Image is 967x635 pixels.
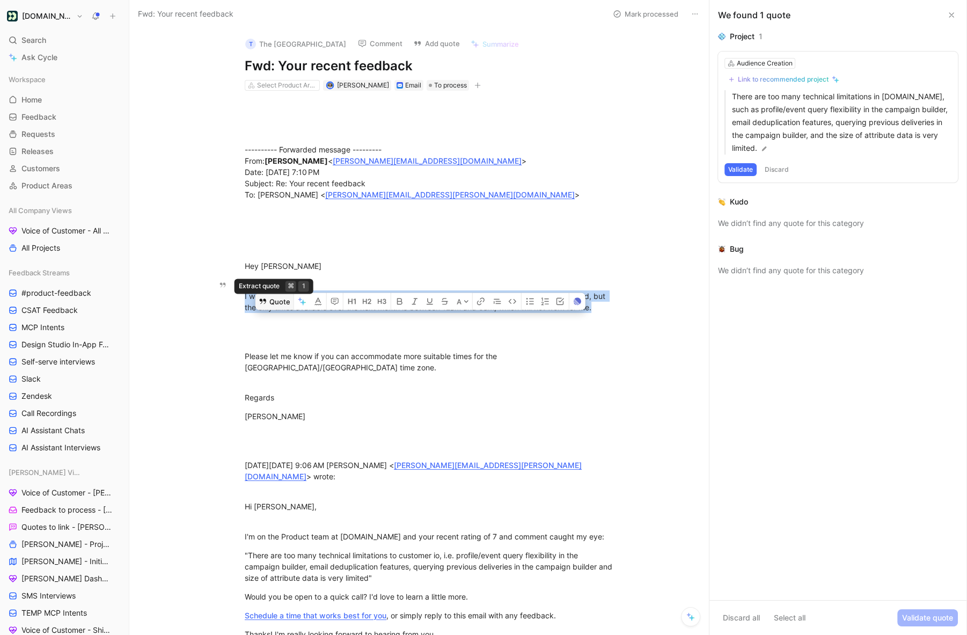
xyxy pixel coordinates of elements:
button: Discard [761,163,793,176]
span: Call Recordings [21,408,76,419]
div: [PERSON_NAME] Views [4,464,124,480]
span: Releases [21,146,54,157]
div: Please let me know if you can accommodate more suitable times for the [GEOGRAPHIC_DATA]/[GEOGRAPH... [245,351,616,373]
span: [PERSON_NAME] Views [9,467,82,478]
div: I'm on the Product team at [DOMAIN_NAME] and your recent rating of 7 and comment caught my eye: [245,531,616,542]
button: Mark processed [608,6,683,21]
div: Hey [PERSON_NAME] [245,260,616,272]
div: Bug [730,243,744,256]
div: ---------- Forwarded message --------- From: < > Date: [DATE] 7:10 PM Subject: Re: Your recent fe... [245,144,616,211]
span: Voice of Customer - All Areas [21,225,111,236]
a: Self-serve interviews [4,354,124,370]
a: SMS Interviews [4,588,124,604]
a: Slack [4,371,124,387]
a: MCP Intents [4,319,124,335]
a: Requests [4,126,124,142]
button: Summarize [466,37,524,52]
a: #product-feedback [4,285,124,301]
a: Design Studio In-App Feedback [4,337,124,353]
div: Kudo [730,195,748,208]
div: To process [427,80,469,91]
span: Fwd: Your recent feedback [138,8,233,20]
img: 💠 [718,33,726,40]
button: A [453,293,472,310]
a: [PERSON_NAME][EMAIL_ADDRESS][PERSON_NAME][DOMAIN_NAME] [245,461,582,481]
button: Discard all [718,609,765,626]
span: Search [21,34,46,47]
span: Feedback Streams [9,267,70,278]
div: Audience Creation [737,58,793,69]
a: Voice of Customer - All Areas [4,223,124,239]
div: Email [405,80,421,91]
a: Call Recordings [4,405,124,421]
button: Validate quote [897,609,958,626]
img: avatar [327,82,333,88]
button: Validate [724,163,757,176]
span: Feedback to process - [PERSON_NAME] [21,505,113,515]
span: Workspace [9,74,46,85]
a: [PERSON_NAME] - Initiatives [4,553,124,570]
img: Customer.io [7,11,18,21]
a: [PERSON_NAME][EMAIL_ADDRESS][PERSON_NAME][DOMAIN_NAME] [325,190,575,199]
span: Design Studio In-App Feedback [21,339,112,350]
a: Feedback to process - [PERSON_NAME] [4,502,124,518]
span: All Projects [21,243,60,253]
span: Quotes to link - [PERSON_NAME] [21,522,112,532]
div: Search [4,32,124,48]
a: Voice of Customer - [PERSON_NAME] [4,485,124,501]
div: We didn’t find any quote for this category [718,264,958,277]
div: I would love to have a quick call with you. I attempted to schedule something via the link provid... [245,279,616,313]
a: CSAT Feedback [4,302,124,318]
div: All Company ViewsVoice of Customer - All AreasAll Projects [4,202,124,256]
span: Slack [21,374,41,384]
a: Releases [4,143,124,159]
span: [PERSON_NAME] - Projects [21,539,111,550]
span: Summarize [482,39,519,49]
span: Feedback [21,112,56,122]
span: Product Areas [21,180,72,191]
button: Customer.io[DOMAIN_NAME] [4,9,86,24]
a: Feedback [4,109,124,125]
a: All Projects [4,240,124,256]
span: [PERSON_NAME] - Initiatives [21,556,111,567]
span: [PERSON_NAME] [337,81,389,89]
div: We didn’t find any quote for this category [718,217,958,230]
a: Home [4,92,124,108]
a: TEMP MCP Intents [4,605,124,621]
div: Regards [245,381,616,403]
p: There are too many technical limitations in [DOMAIN_NAME], such as profile/event query flexibilit... [732,90,951,155]
a: AI Assistant Interviews [4,440,124,456]
strong: [PERSON_NAME] [265,156,328,165]
div: Would you be open to a quick call? I'd love to learn a little more. [245,591,616,602]
button: TThe [GEOGRAPHIC_DATA] [240,36,351,52]
a: Quotes to link - [PERSON_NAME] [4,519,124,535]
a: Product Areas [4,178,124,194]
div: Hi [PERSON_NAME], [245,501,616,523]
div: 1 [759,30,763,43]
span: AI Assistant Interviews [21,442,100,453]
div: Feedback Streams#product-feedbackCSAT FeedbackMCP IntentsDesign Studio In-App FeedbackSelf-serve ... [4,265,124,456]
div: [PERSON_NAME] [245,411,616,422]
span: Ask Cycle [21,51,57,64]
span: CSAT Feedback [21,305,78,316]
span: AI Assistant Chats [21,425,85,436]
div: T [245,39,256,49]
span: [PERSON_NAME] Dashboard [21,573,111,584]
span: Voice of Customer - [PERSON_NAME] [21,487,113,498]
button: Quote [255,293,294,310]
span: Home [21,94,42,105]
span: Customers [21,163,60,174]
button: Select all [769,609,810,626]
div: Link to recommended project [738,75,829,84]
div: Select Product Areas [257,80,317,91]
span: TEMP MCP Intents [21,608,87,618]
div: All Company Views [4,202,124,218]
div: Project [730,30,754,43]
span: Zendesk [21,391,52,402]
div: "There are too many technical limitations to customer io, i.e. profile/event query flexibility in... [245,550,616,583]
a: Customers [4,160,124,177]
img: pen.svg [760,145,768,152]
span: #product-feedback [21,288,91,298]
button: Add quote [408,36,465,51]
a: [PERSON_NAME] - Projects [4,536,124,552]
